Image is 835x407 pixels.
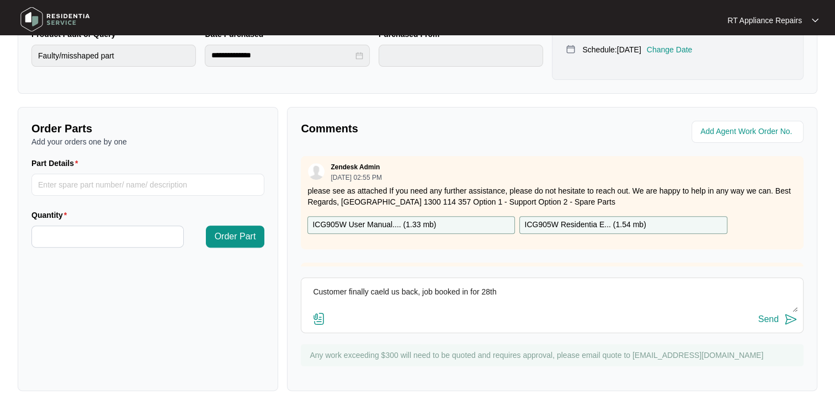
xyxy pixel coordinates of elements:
input: Date Purchased [211,50,353,61]
img: map-pin [566,44,576,54]
input: Add Agent Work Order No. [700,125,797,138]
img: user.svg [308,163,325,180]
p: Zendesk Admin [331,163,380,172]
img: dropdown arrow [812,18,818,23]
p: Schedule: [DATE] [582,44,641,55]
p: Order Parts [31,121,264,136]
input: Product Fault or Query [31,45,196,67]
p: [DATE] 02:55 PM [331,174,381,181]
p: ICG905W Residentia E... ( 1.54 mb ) [524,219,646,231]
p: Any work exceeding $300 will need to be quoted and requires approval, please email quote to [EMAI... [310,350,798,361]
label: Quantity [31,210,71,221]
input: Quantity [32,226,183,247]
img: file-attachment-doc.svg [312,312,326,325]
p: Comments [301,121,544,136]
button: Order Part [206,226,265,248]
p: Change Date [647,44,693,55]
img: residentia service logo [17,3,94,36]
input: Purchased From [379,45,543,67]
img: send-icon.svg [784,313,797,326]
p: please see as attached If you need any further assistance, please do not hesitate to reach out. W... [307,185,797,207]
p: ICG905W User Manual.... ( 1.33 mb ) [312,219,436,231]
input: Part Details [31,174,264,196]
p: Add your orders one by one [31,136,264,147]
div: Send [758,314,779,324]
button: Send [758,312,797,327]
label: Part Details [31,158,83,169]
p: RT Appliance Repairs [727,15,802,26]
textarea: Customer finally caeld us back, job booked in for 28th [307,283,797,312]
span: Order Part [215,230,256,243]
